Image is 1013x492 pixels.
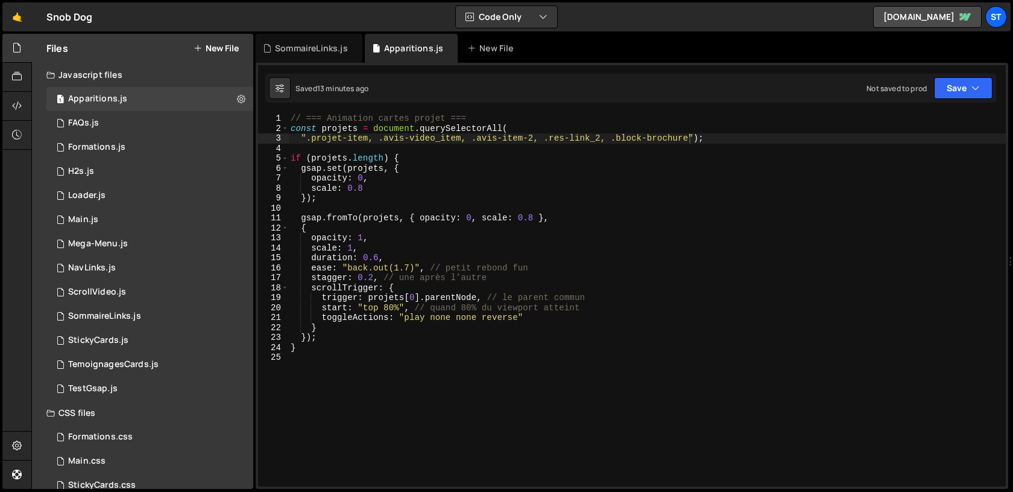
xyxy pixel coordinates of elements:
[873,6,982,28] a: [DOMAIN_NAME]
[68,432,133,442] div: Formations.css
[258,184,289,194] div: 8
[258,303,289,313] div: 20
[258,253,289,263] div: 15
[258,263,289,273] div: 16
[258,164,289,174] div: 6
[68,190,106,201] div: Loader.js
[46,328,253,353] div: 16673/45831.js
[68,142,125,153] div: Formations.js
[68,456,106,467] div: Main.css
[46,87,253,111] div: 16673/47214.js
[934,77,992,99] button: Save
[46,184,253,208] div: 16673/45801.js
[68,383,118,394] div: TestGsap.js
[46,159,253,184] div: 16673/45490.js
[258,353,289,363] div: 25
[68,480,136,491] div: StickyCards.css
[46,304,253,328] div: 16673/47219.js
[32,401,253,425] div: CSS files
[258,243,289,254] div: 14
[2,2,32,31] a: 🤙
[258,333,289,343] div: 23
[258,283,289,293] div: 18
[317,83,368,94] div: 13 minutes ago
[68,118,99,129] div: FAQs.js
[258,113,289,124] div: 1
[258,223,289,234] div: 12
[258,133,289,144] div: 3
[68,263,116,273] div: NavLinks.js
[258,293,289,303] div: 19
[258,313,289,323] div: 21
[258,173,289,184] div: 7
[258,193,289,203] div: 9
[46,232,253,256] div: 16673/45804.js
[258,203,289,214] div: 10
[46,256,253,280] div: 16673/45522.js
[57,95,64,105] span: 1
[46,135,253,159] div: 16673/45493.js
[258,343,289,353] div: 24
[258,124,289,134] div: 2
[866,83,927,94] div: Not saved to prod
[46,111,253,135] div: 16673/45803.js
[456,6,557,28] button: Code Only
[258,153,289,164] div: 5
[46,377,253,401] div: 16673/46280.js
[258,323,289,333] div: 22
[68,287,126,298] div: ScrollVideo.js
[46,280,253,304] div: 16673/45844.js
[258,233,289,243] div: 13
[295,83,368,94] div: Saved
[258,213,289,223] div: 11
[275,42,348,54] div: SommaireLinks.js
[258,144,289,154] div: 4
[68,238,128,249] div: Mega-Menu.js
[68,94,127,104] div: Apparitions.js
[68,166,94,177] div: H2s.js
[467,42,518,54] div: New File
[68,335,128,346] div: StickyCards.js
[194,43,239,53] button: New File
[68,359,159,370] div: TemoignagesCards.js
[68,214,98,225] div: Main.js
[46,449,253,473] div: 16673/45521.css
[46,208,253,232] div: 16673/45489.js
[258,273,289,283] div: 17
[46,42,68,55] h2: Files
[384,42,443,54] div: Apparitions.js
[46,353,253,377] div: 16673/45899.js
[985,6,1007,28] a: St
[68,311,141,322] div: SommaireLinks.js
[46,10,92,24] div: Snob Dog
[32,63,253,87] div: Javascript files
[46,425,253,449] div: 16673/45495.css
